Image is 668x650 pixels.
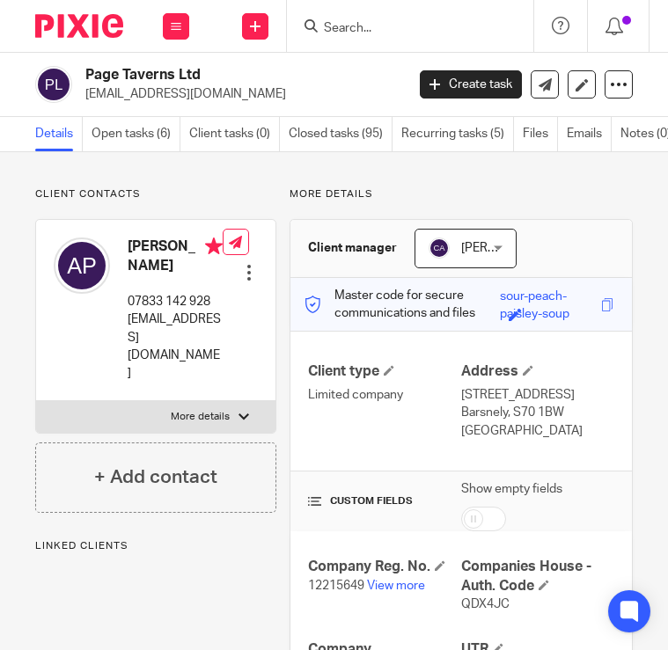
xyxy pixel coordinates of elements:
p: Linked clients [35,539,276,553]
h4: [PERSON_NAME] [128,237,223,275]
p: [EMAIL_ADDRESS][DOMAIN_NAME] [85,85,393,103]
h4: Client type [308,362,461,381]
a: Details [35,117,83,151]
p: Barsnely, S70 1BW [461,404,614,421]
p: Limited company [308,386,461,404]
a: Client tasks (0) [189,117,280,151]
a: View more [367,580,425,592]
label: Show empty fields [461,480,562,498]
h3: Client manager [308,239,397,257]
img: svg%3E [54,237,110,294]
p: More details [290,187,633,201]
p: More details [171,410,230,424]
p: Master code for secure communications and files [304,287,499,323]
h4: Address [461,362,614,381]
a: Create task [420,70,522,99]
div: sour-peach-paisley-soup [500,288,597,308]
p: [STREET_ADDRESS] [461,386,614,404]
h4: + Add contact [94,464,217,491]
i: Primary [205,237,223,255]
a: Files [523,117,558,151]
p: Client contacts [35,187,276,201]
span: 12215649 [308,580,364,592]
a: Emails [567,117,612,151]
h4: Companies House - Auth. Code [461,558,614,595]
img: svg%3E [429,237,450,259]
a: Closed tasks (95) [289,117,393,151]
a: Open tasks (6) [92,117,180,151]
h4: CUSTOM FIELDS [308,494,461,508]
span: [PERSON_NAME] [461,242,558,254]
img: Pixie [35,14,123,38]
h2: Page Taverns Ltd [85,66,332,84]
p: 07833 142 928 [128,293,223,310]
p: [EMAIL_ADDRESS][DOMAIN_NAME] [128,310,223,382]
p: [GEOGRAPHIC_DATA] [461,422,614,440]
input: Search [322,21,481,37]
h4: Company Reg. No. [308,558,461,576]
img: svg%3E [35,66,72,103]
a: Recurring tasks (5) [401,117,514,151]
span: QDX4JC [461,598,510,610]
